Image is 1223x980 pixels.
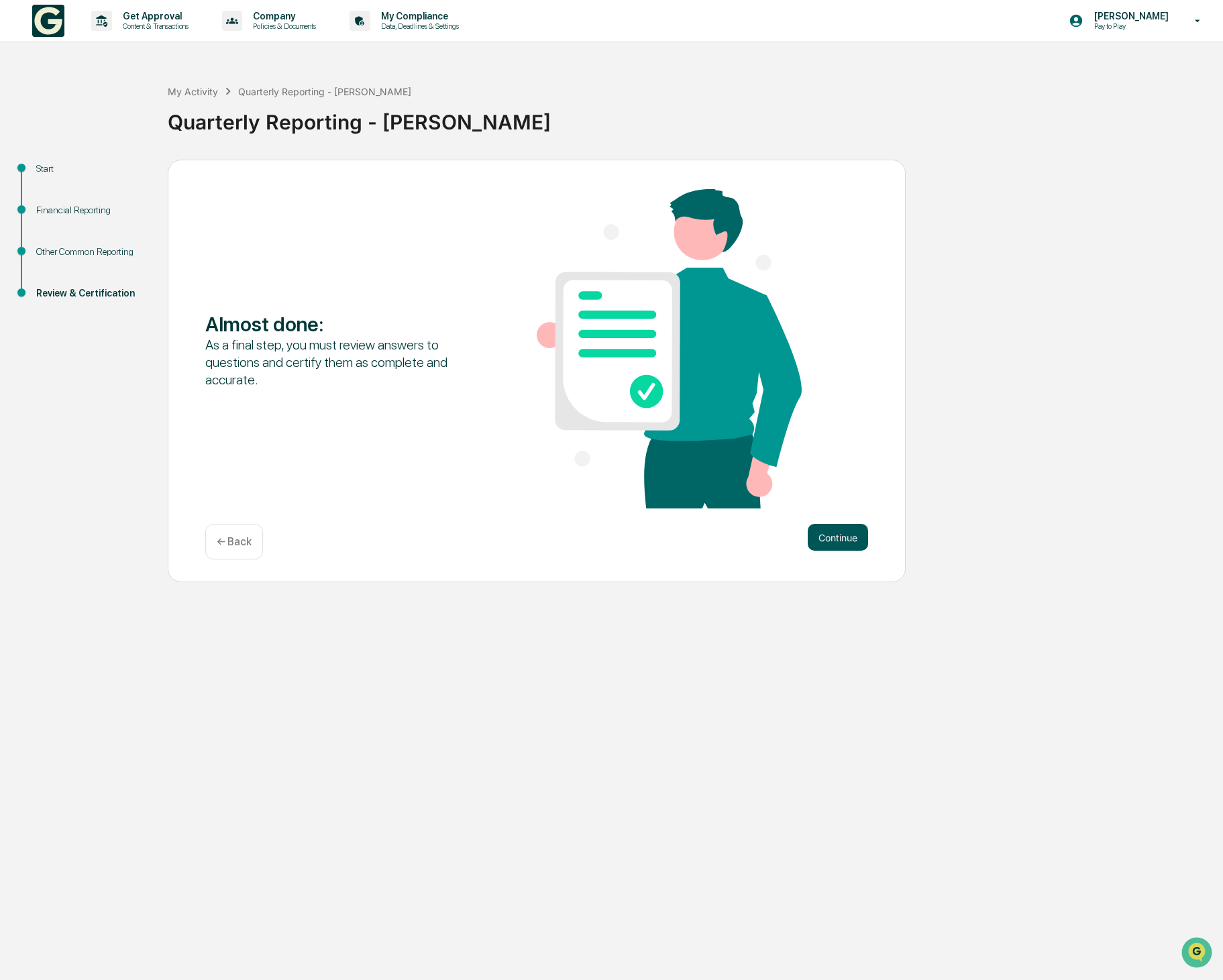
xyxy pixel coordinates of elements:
img: Almost done [537,189,802,508]
div: Quarterly Reporting - [PERSON_NAME] [238,86,411,97]
iframe: Open customer support [1180,936,1216,972]
span: Preclearance [27,169,87,182]
div: As a final step, you must review answers to questions and certify them as complete and accurate. [205,336,470,388]
p: ← Back [217,535,252,548]
a: 🔎Data Lookup [8,189,90,213]
p: Pay to Play [1083,21,1175,31]
span: Pylon [134,227,162,237]
div: Almost done : [205,312,470,336]
div: Financial Reporting [36,203,146,217]
p: [PERSON_NAME] [1083,11,1175,21]
button: Start new chat [228,107,244,123]
button: Continue [808,524,868,551]
span: Data Lookup [27,195,85,208]
div: My Activity [168,86,218,97]
p: Company [242,11,323,21]
input: Clear [35,61,221,75]
p: Data, Deadlines & Settings [370,21,466,31]
div: Review & Certification [36,286,146,301]
div: 🔎 [13,196,24,207]
div: Quarterly Reporting - [PERSON_NAME] [168,99,1216,134]
p: My Compliance [370,11,466,21]
a: Powered byPylon [95,227,162,237]
div: 🗄️ [97,170,108,181]
div: 🖐️ [13,170,24,181]
p: Content & Transactions [112,21,195,31]
span: Attestations [111,169,166,182]
div: Start [36,162,146,176]
img: 1746055101610-c473b297-6a78-478c-a979-82029cc54cd1 [13,103,38,127]
div: Start new chat [46,103,220,116]
a: 🗄️Attestations [92,164,172,188]
a: 🖐️Preclearance [8,164,92,188]
p: Policies & Documents [242,21,323,31]
div: Other Common Reporting [36,245,146,259]
div: We're available if you need us! [46,116,170,127]
p: Get Approval [112,11,195,21]
p: How can we help? [13,28,244,50]
img: logo [32,5,64,37]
